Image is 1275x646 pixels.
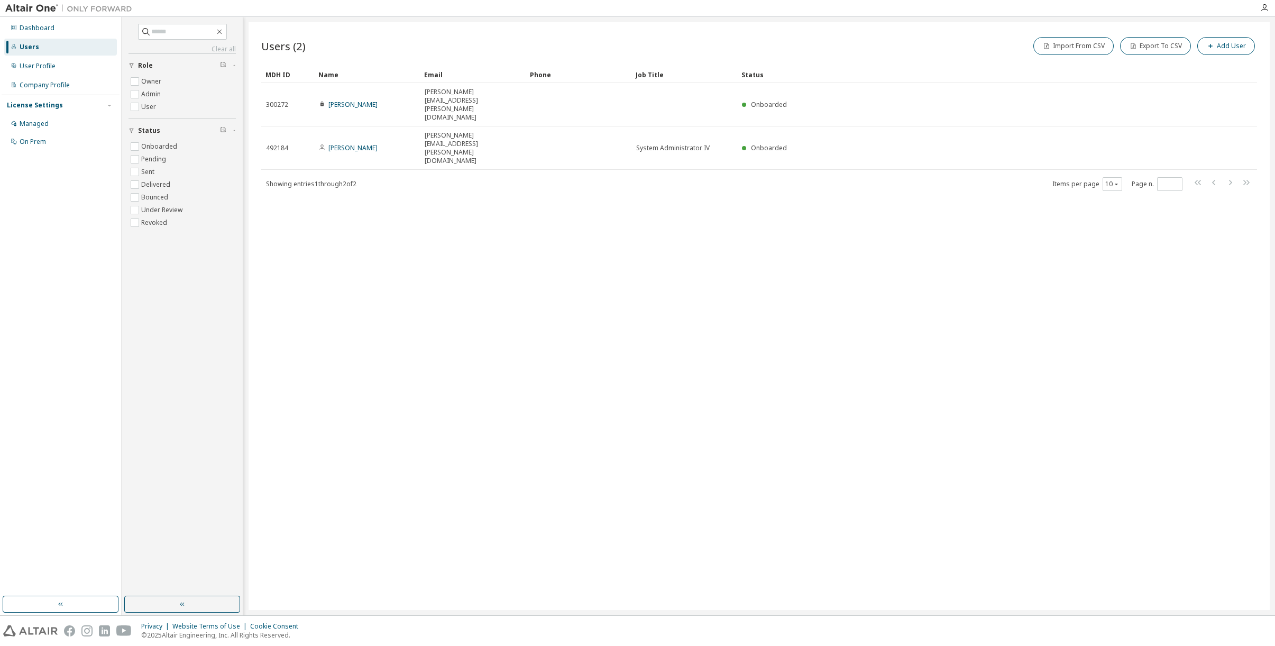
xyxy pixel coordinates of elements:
[1132,177,1182,191] span: Page n.
[328,143,378,152] a: [PERSON_NAME]
[141,631,305,640] p: © 2025 Altair Engineering, Inc. All Rights Reserved.
[3,625,58,636] img: altair_logo.svg
[266,179,356,188] span: Showing entries 1 through 2 of 2
[530,66,627,83] div: Phone
[425,88,521,122] span: [PERSON_NAME][EMAIL_ADDRESS][PERSON_NAME][DOMAIN_NAME]
[141,75,163,88] label: Owner
[424,66,521,83] div: Email
[129,54,236,77] button: Role
[318,66,416,83] div: Name
[64,625,75,636] img: facebook.svg
[425,131,521,165] span: [PERSON_NAME][EMAIL_ADDRESS][PERSON_NAME][DOMAIN_NAME]
[266,144,288,152] span: 492184
[141,216,169,229] label: Revoked
[141,153,168,166] label: Pending
[261,39,306,53] span: Users (2)
[636,66,733,83] div: Job Title
[220,126,226,135] span: Clear filter
[20,138,46,146] div: On Prem
[141,204,185,216] label: Under Review
[1105,180,1120,188] button: 10
[141,88,163,101] label: Admin
[99,625,110,636] img: linkedin.svg
[20,62,56,70] div: User Profile
[141,166,157,178] label: Sent
[20,24,54,32] div: Dashboard
[138,126,160,135] span: Status
[5,3,137,14] img: Altair One
[741,66,1202,83] div: Status
[328,100,378,109] a: [PERSON_NAME]
[172,622,250,631] div: Website Terms of Use
[116,625,132,636] img: youtube.svg
[129,45,236,53] a: Clear all
[1120,37,1191,55] button: Export To CSV
[751,143,787,152] span: Onboarded
[1052,177,1122,191] span: Items per page
[141,101,158,113] label: User
[81,625,93,636] img: instagram.svg
[20,81,70,89] div: Company Profile
[1033,37,1114,55] button: Import From CSV
[20,43,39,51] div: Users
[266,101,288,109] span: 300272
[7,101,63,110] div: License Settings
[20,120,49,128] div: Managed
[1197,37,1255,55] button: Add User
[141,191,170,204] label: Bounced
[141,178,172,191] label: Delivered
[636,144,710,152] span: System Administrator IV
[129,119,236,142] button: Status
[141,622,172,631] div: Privacy
[265,66,310,83] div: MDH ID
[220,61,226,70] span: Clear filter
[138,61,153,70] span: Role
[141,140,179,153] label: Onboarded
[250,622,305,631] div: Cookie Consent
[751,100,787,109] span: Onboarded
